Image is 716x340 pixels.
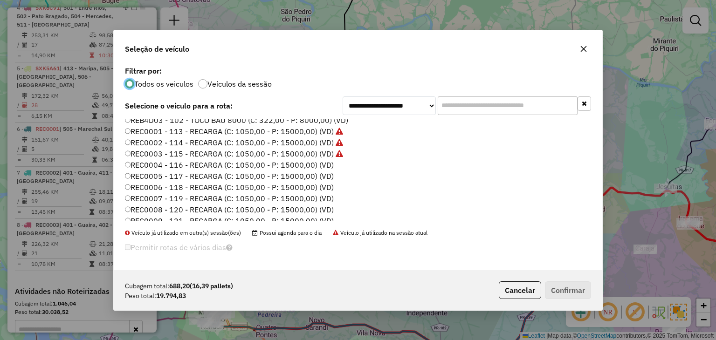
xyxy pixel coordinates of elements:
[125,150,131,156] input: REC0003 - 115 - RECARGA (C: 1050,00 - P: 15000,00) (VD)
[125,204,334,215] label: REC0008 - 120 - RECARGA (C: 1050,00 - P: 15000,00) (VD)
[125,218,131,223] input: REC0009 - 121 - RECARGA (C: 1050,00 - P: 15000,00) (VD)
[207,80,272,88] label: Veículos da sessão
[333,229,427,236] span: Veículo já utilizado na sessão atual
[336,128,343,135] i: Veículo já utilizado na sessão atual
[125,43,189,54] span: Seleção de veículo
[125,128,131,134] input: REC0001 - 113 - RECARGA (C: 1050,00 - P: 15000,00) (VD)
[125,193,334,204] label: REC0007 - 119 - RECARGA (C: 1050,00 - P: 15000,00) (VD)
[125,170,334,182] label: REC0005 - 117 - RECARGA (C: 1050,00 - P: 15000,00) (VD)
[125,159,334,170] label: REC0004 - 116 - RECARGA (C: 1050,00 - P: 15000,00) (VD)
[125,126,343,137] label: REC0001 - 113 - RECARGA (C: 1050,00 - P: 15000,00) (VD)
[125,238,233,256] label: Permitir rotas de vários dias
[156,291,186,301] strong: 19.794,83
[125,117,131,122] input: REB4D03 - 102 - TOCO BAU 8000 (C: 322,00 - P: 8000,00) (VD)
[125,173,131,178] input: REC0005 - 117 - RECARGA (C: 1050,00 - P: 15000,00) (VD)
[499,281,541,299] button: Cancelar
[252,229,322,236] span: Possui agenda para o dia
[169,281,233,291] strong: 688,20
[125,206,131,212] input: REC0008 - 120 - RECARGA (C: 1050,00 - P: 15000,00) (VD)
[125,291,156,301] span: Peso total:
[125,139,131,145] input: REC0002 - 114 - RECARGA (C: 1050,00 - P: 15000,00) (VD)
[125,195,131,201] input: REC0007 - 119 - RECARGA (C: 1050,00 - P: 15000,00) (VD)
[125,137,343,148] label: REC0002 - 114 - RECARGA (C: 1050,00 - P: 15000,00) (VD)
[190,282,233,290] span: (16,39 pallets)
[336,139,343,146] i: Veículo já utilizado na sessão atual
[336,150,343,157] i: Veículo já utilizado na sessão atual
[125,244,131,250] input: Permitir rotas de vários dias
[134,80,193,88] label: Todos os veiculos
[125,65,591,76] label: Filtrar por:
[226,244,233,251] i: Selecione pelo menos um veículo
[125,182,334,193] label: REC0006 - 118 - RECARGA (C: 1050,00 - P: 15000,00) (VD)
[125,184,131,190] input: REC0006 - 118 - RECARGA (C: 1050,00 - P: 15000,00) (VD)
[125,162,131,167] input: REC0004 - 116 - RECARGA (C: 1050,00 - P: 15000,00) (VD)
[125,229,241,236] span: Veículo já utilizado em outra(s) sessão(ões)
[125,148,343,159] label: REC0003 - 115 - RECARGA (C: 1050,00 - P: 15000,00) (VD)
[125,115,348,126] label: REB4D03 - 102 - TOCO BAU 8000 (C: 322,00 - P: 8000,00) (VD)
[125,101,233,110] strong: Selecione o veículo para a rota:
[125,215,334,226] label: REC0009 - 121 - RECARGA (C: 1050,00 - P: 15000,00) (VD)
[125,281,169,291] span: Cubagem total:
